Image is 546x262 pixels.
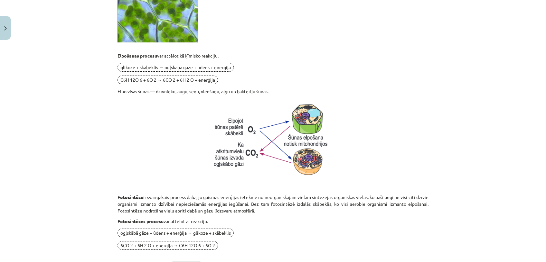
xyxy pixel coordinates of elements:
span: glikoze + skābeklis → ogļskābā gāze + ūdens + enerģija [118,63,234,72]
strong: Fotosintēzes procesu [118,218,164,224]
p: var attēlot kā ķīmisko reakciju. [118,52,428,59]
p: ir svarīgākais process dabā, jo gaismas enerģijas ietekmē no neorganiskajām vielām sintezējas org... [118,194,428,214]
strong: Elpošanas procesu [118,53,157,59]
span: C6H 12O 6 + 6O 2 → 6CO 2 + 6H 2 O + enerģija [118,76,218,84]
strong: Fotosintēze [118,194,143,200]
span: 6CO 2 + 6H 2 O + enerģija → C6H 12O 6 + 6O 2 [118,241,218,250]
span: ogļskābā gāze + ūdens + enerģija → glikoze + skābeklis [118,229,234,237]
p: var attēlot ar reakciju. [118,218,428,225]
img: icon-close-lesson-0947bae3869378f0d4975bcd49f059093ad1ed9edebbc8119c70593378902aed.svg [4,26,7,31]
p: Elpo visas šūnas — dzīvnieku, augu, sēņu, vienšūņu, aļģu un baktēriju šūnas. [118,88,428,95]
